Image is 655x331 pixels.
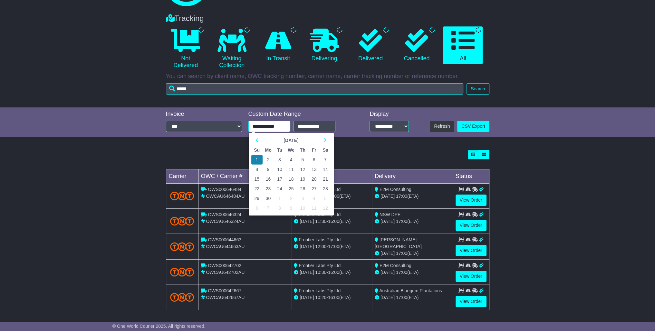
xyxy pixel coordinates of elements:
[320,165,331,174] td: 14
[308,203,320,213] td: 11
[396,219,407,224] span: 17:00
[206,295,245,300] span: OWCAU642667AU
[430,121,454,132] button: Refresh
[170,268,194,276] img: TNT_Domestic.png
[263,203,274,213] td: 7
[206,194,245,199] span: OWCAU646484AU
[456,271,486,282] a: View Order
[251,194,263,203] td: 29
[375,269,450,276] div: (ETA)
[308,145,320,155] th: Fr
[263,145,274,155] th: Mo
[379,288,442,293] span: Australian Bluegum Plantations
[299,237,341,242] span: Frontier Labs Pty Ltd
[294,218,369,225] div: - (ETA)
[274,165,285,174] td: 10
[285,165,297,174] td: 11
[328,295,339,300] span: 16:00
[315,295,326,300] span: 10:20
[456,245,486,256] a: View Order
[285,145,297,155] th: We
[370,111,409,118] div: Display
[274,155,285,165] td: 3
[251,145,263,155] th: Su
[208,237,241,242] span: OWS000644663
[304,26,344,65] a: Delivering
[375,294,450,301] div: (ETA)
[285,155,297,165] td: 4
[396,194,407,199] span: 17:00
[375,218,450,225] div: (ETA)
[294,269,369,276] div: - (ETA)
[396,295,407,300] span: 17:00
[170,192,194,200] img: TNT_Domestic.png
[248,111,352,118] div: Custom Date Range
[166,169,198,184] td: Carrier
[251,155,263,165] td: 1
[308,155,320,165] td: 6
[297,165,308,174] td: 12
[274,184,285,194] td: 24
[206,270,245,275] span: OWCAU642702AU
[457,121,489,132] a: CSV Export
[300,270,314,275] span: [DATE]
[328,244,339,249] span: 17:00
[208,212,241,217] span: OWS000646324
[456,296,486,307] a: View Order
[308,184,320,194] td: 27
[251,174,263,184] td: 15
[380,295,395,300] span: [DATE]
[320,145,331,155] th: Sa
[380,251,395,256] span: [DATE]
[263,184,274,194] td: 23
[328,219,339,224] span: 16:00
[251,165,263,174] td: 8
[263,174,274,184] td: 16
[380,212,400,217] span: NSW DPE
[299,263,341,268] span: Frontier Labs Pty Ltd
[163,14,493,23] div: Tracking
[300,244,314,249] span: [DATE]
[396,270,407,275] span: 17:00
[274,174,285,184] td: 17
[274,145,285,155] th: Tu
[320,203,331,213] td: 12
[315,244,326,249] span: 12:00
[198,169,291,184] td: OWC / Carrier #
[274,203,285,213] td: 8
[258,26,298,65] a: In Transit
[320,174,331,184] td: 21
[380,270,395,275] span: [DATE]
[300,219,314,224] span: [DATE]
[263,194,274,203] td: 30
[212,26,252,71] a: Waiting Collection
[285,184,297,194] td: 25
[170,217,194,226] img: TNT_Domestic.png
[208,288,241,293] span: OWS000642667
[456,195,486,206] a: View Order
[251,203,263,213] td: 6
[285,203,297,213] td: 9
[308,174,320,184] td: 20
[206,219,245,224] span: OWCAU646324AU
[375,250,450,257] div: (ETA)
[297,155,308,165] td: 5
[166,111,242,118] div: Invoice
[208,263,241,268] span: OWS000642702
[380,219,395,224] span: [DATE]
[170,293,194,302] img: TNT_Domestic.png
[208,187,241,192] span: OWS000646484
[170,242,194,251] img: TNT_Domestic.png
[263,135,320,145] th: Select Month
[297,203,308,213] td: 10
[263,155,274,165] td: 2
[397,26,437,65] a: Cancelled
[453,169,489,184] td: Status
[320,184,331,194] td: 28
[396,251,407,256] span: 17:00
[297,145,308,155] th: Th
[320,155,331,165] td: 7
[294,294,369,301] div: - (ETA)
[375,193,450,200] div: (ETA)
[380,194,395,199] span: [DATE]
